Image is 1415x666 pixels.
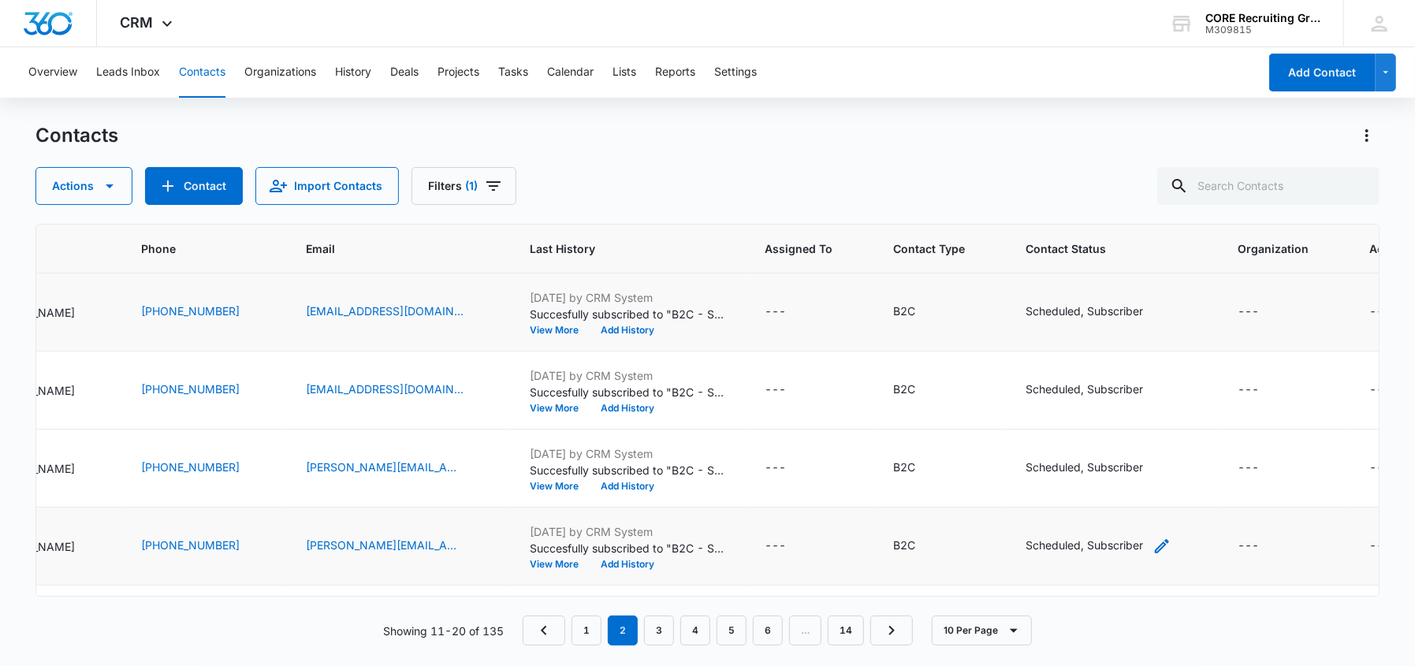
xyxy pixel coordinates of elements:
div: Email - JNikitakis@gmail.com - Select to Edit Field [306,381,492,400]
em: 2 [608,616,638,646]
span: Email [306,240,469,257]
p: [DATE] by CRM System [530,289,727,306]
div: Contact Type - B2C - Select to Edit Field [893,459,944,478]
button: Add History [590,482,665,491]
span: Assigned To [765,240,832,257]
a: [PHONE_NUMBER] [141,537,240,553]
div: Contact Type - B2C - Select to Edit Field [893,537,944,556]
button: Add Contact [145,167,243,205]
div: Email - firoz.rangwala@gmail.com - Select to Edit Field [306,537,492,556]
button: Projects [438,47,479,98]
a: [PERSON_NAME][EMAIL_ADDRESS][PERSON_NAME][DOMAIN_NAME] [306,537,464,553]
a: Page 1 [572,616,601,646]
button: View More [530,404,590,413]
span: Contact Status [1026,240,1177,257]
div: account id [1205,24,1320,35]
button: View More [530,482,590,491]
div: Contact Type - B2C - Select to Edit Field [893,303,944,322]
div: Contact Status - Scheduled, Subscriber - Select to Edit Field [1026,303,1171,322]
button: Add History [590,404,665,413]
button: Reports [655,47,695,98]
div: Scheduled, Subscriber [1026,537,1143,553]
div: --- [1369,303,1391,322]
span: Last History [530,240,704,257]
p: Showing 11-20 of 135 [383,623,504,639]
span: Address [1369,240,1415,257]
a: Page 3 [644,616,674,646]
div: Scheduled, Subscriber [1026,459,1143,475]
button: Add Contact [1269,54,1376,91]
h1: Contacts [35,124,118,147]
span: Contact Type [893,240,965,257]
div: Assigned To - - Select to Edit Field [765,537,814,556]
a: Page 5 [717,616,747,646]
p: Succesfully subscribed to "B2C - Scheduled". [530,462,727,478]
button: Import Contacts [255,167,399,205]
button: View More [530,326,590,335]
p: [DATE] by CRM System [530,523,727,540]
div: --- [765,537,786,556]
div: Scheduled, Subscriber [1026,303,1143,319]
div: B2C [893,381,915,397]
div: Organization - - Select to Edit Field [1238,381,1287,400]
div: Assigned To - - Select to Edit Field [765,459,814,478]
div: Contact Status - Scheduled, Subscriber - Select to Edit Field [1026,537,1171,556]
div: Assigned To - - Select to Edit Field [765,381,814,400]
a: [PHONE_NUMBER] [141,459,240,475]
p: [DATE] by CRM System [530,367,727,384]
button: Overview [28,47,77,98]
div: Phone - +1 (770) 680-3793 - Select to Edit Field [141,537,268,556]
div: Contact Status - Scheduled, Subscriber - Select to Edit Field [1026,381,1171,400]
div: Scheduled, Subscriber [1026,381,1143,397]
div: --- [1238,459,1259,478]
div: --- [1369,537,1391,556]
a: [PERSON_NAME][EMAIL_ADDRESS][PERSON_NAME][DOMAIN_NAME] [306,459,464,475]
a: [EMAIL_ADDRESS][DOMAIN_NAME] [306,303,464,319]
a: [PHONE_NUMBER] [141,381,240,397]
button: Deals [390,47,419,98]
span: CRM [121,14,154,31]
p: [DATE] by CRM System [530,445,727,462]
div: Contact Status - Scheduled, Subscriber - Select to Edit Field [1026,459,1171,478]
p: Succesfully subscribed to "B2C - Scheduled". [530,540,727,556]
a: [PHONE_NUMBER] [141,303,240,319]
div: Organization - - Select to Edit Field [1238,459,1287,478]
button: Leads Inbox [96,47,160,98]
button: Settings [714,47,757,98]
div: account name [1205,12,1320,24]
span: (1) [465,180,478,192]
div: Phone - +1 (908) 642-1106 - Select to Edit Field [141,303,268,322]
a: Page 14 [828,616,864,646]
div: --- [1369,381,1391,400]
button: Calendar [547,47,594,98]
div: --- [765,303,786,322]
div: Organization - - Select to Edit Field [1238,537,1287,556]
button: Actions [1354,123,1380,148]
button: Organizations [244,47,316,98]
a: [EMAIL_ADDRESS][DOMAIN_NAME] [306,381,464,397]
button: Add History [590,326,665,335]
button: Add History [590,560,665,569]
button: View More [530,560,590,569]
div: --- [765,459,786,478]
span: Organization [1238,240,1309,257]
nav: Pagination [523,616,913,646]
div: --- [1369,459,1391,478]
div: Organization - - Select to Edit Field [1238,303,1287,322]
button: Lists [613,47,636,98]
button: History [335,47,371,98]
div: Phone - +1 (215) 779-0287 - Select to Edit Field [141,459,268,478]
div: --- [765,381,786,400]
div: Contact Type - B2C - Select to Edit Field [893,381,944,400]
div: --- [1238,381,1259,400]
input: Search Contacts [1157,167,1380,205]
div: B2C [893,303,915,319]
div: --- [1238,303,1259,322]
button: Actions [35,167,132,205]
button: 10 Per Page [932,616,1032,646]
div: B2C [893,537,915,553]
button: Filters [411,167,516,205]
div: Phone - +1 (540) 846-0095 - Select to Edit Field [141,381,268,400]
div: --- [1238,537,1259,556]
a: Previous Page [523,616,565,646]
